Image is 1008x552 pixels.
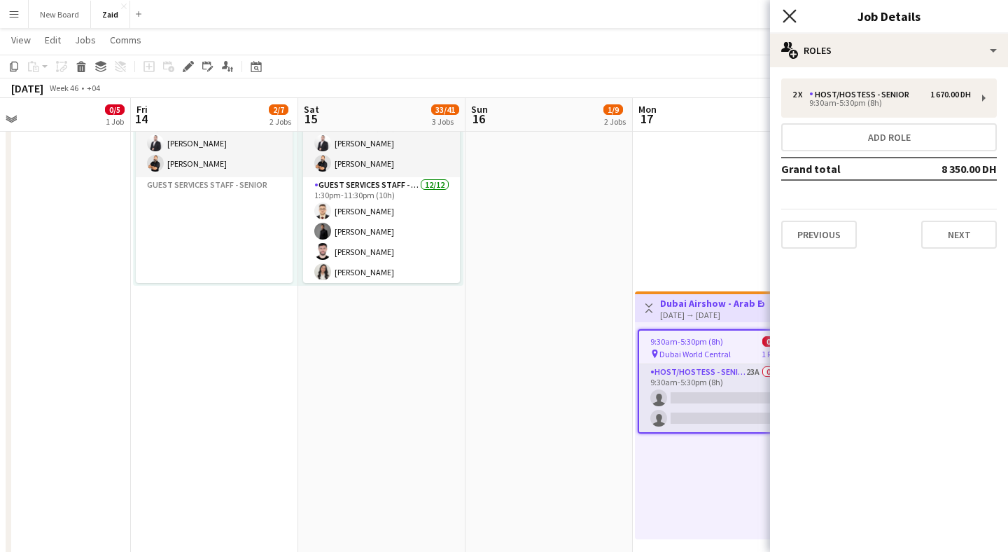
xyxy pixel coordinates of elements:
[770,7,1008,25] h3: Job Details
[603,104,623,115] span: 1/9
[136,103,148,116] span: Fri
[29,1,91,28] button: New Board
[269,116,291,127] div: 2 Jobs
[105,104,125,115] span: 0/5
[431,104,459,115] span: 33/41
[659,349,731,359] span: Dubai World Central
[303,109,460,177] app-card-role: Staff Supervisor2/21:30pm-11:30pm (10h)[PERSON_NAME][PERSON_NAME]
[469,111,488,127] span: 16
[269,104,288,115] span: 2/7
[639,364,793,432] app-card-role: Host/Hostess - Senior23A0/29:30am-5:30pm (8h)
[304,103,319,116] span: Sat
[106,116,124,127] div: 1 Job
[660,310,764,320] div: [DATE] → [DATE]
[11,34,31,46] span: View
[6,31,36,49] a: View
[45,34,61,46] span: Edit
[781,123,997,151] button: Add role
[471,103,488,116] span: Sun
[104,31,147,49] a: Comms
[909,158,997,180] td: 8 350.00 DH
[69,31,101,49] a: Jobs
[39,31,66,49] a: Edit
[91,1,130,28] button: Zaid
[302,111,319,127] span: 15
[134,111,148,127] span: 14
[792,99,971,106] div: 9:30am-5:30pm (8h)
[11,81,43,95] div: [DATE]
[650,336,723,347] span: 9:30am-5:30pm (8h)
[781,158,909,180] td: Grand total
[921,221,997,249] button: Next
[303,177,460,448] app-card-role: Guest Services Staff - Senior12/121:30pm-11:30pm (10h)[PERSON_NAME][PERSON_NAME][PERSON_NAME][PER...
[46,83,81,93] span: Week 46
[762,349,782,359] span: 1 Role
[136,109,293,177] app-card-role: Staff Supervisor2/21:00pm-3:00pm (2h)[PERSON_NAME][PERSON_NAME]
[303,76,460,283] app-job-card: 1:30pm-11:30pm (10h)32/32 Space42 Arena4 RolesStaff Supervisor2/21:30pm-11:30pm (10h)[PERSON_NAME...
[604,116,626,127] div: 2 Jobs
[75,34,96,46] span: Jobs
[136,177,293,448] app-card-role-placeholder: Guest Services Staff - Senior
[636,111,657,127] span: 17
[770,34,1008,67] div: Roles
[781,221,857,249] button: Previous
[809,90,915,99] div: Host/Hostess - Senior
[136,76,293,283] app-job-card: 1:00pm-3:00pm (2h)2/2 Space42 Arena1 RoleStaff Supervisor2/21:00pm-3:00pm (2h)[PERSON_NAME][PERSO...
[638,103,657,116] span: Mon
[762,336,782,347] span: 0/2
[110,34,141,46] span: Comms
[792,90,809,99] div: 2 x
[930,90,971,99] div: 1 670.00 DH
[660,297,764,310] h3: Dubai Airshow - Arab Expo
[87,83,100,93] div: +04
[432,116,458,127] div: 3 Jobs
[638,329,794,434] app-job-card: 9:30am-5:30pm (8h)0/2 Dubai World Central1 RoleHost/Hostess - Senior23A0/29:30am-5:30pm (8h)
